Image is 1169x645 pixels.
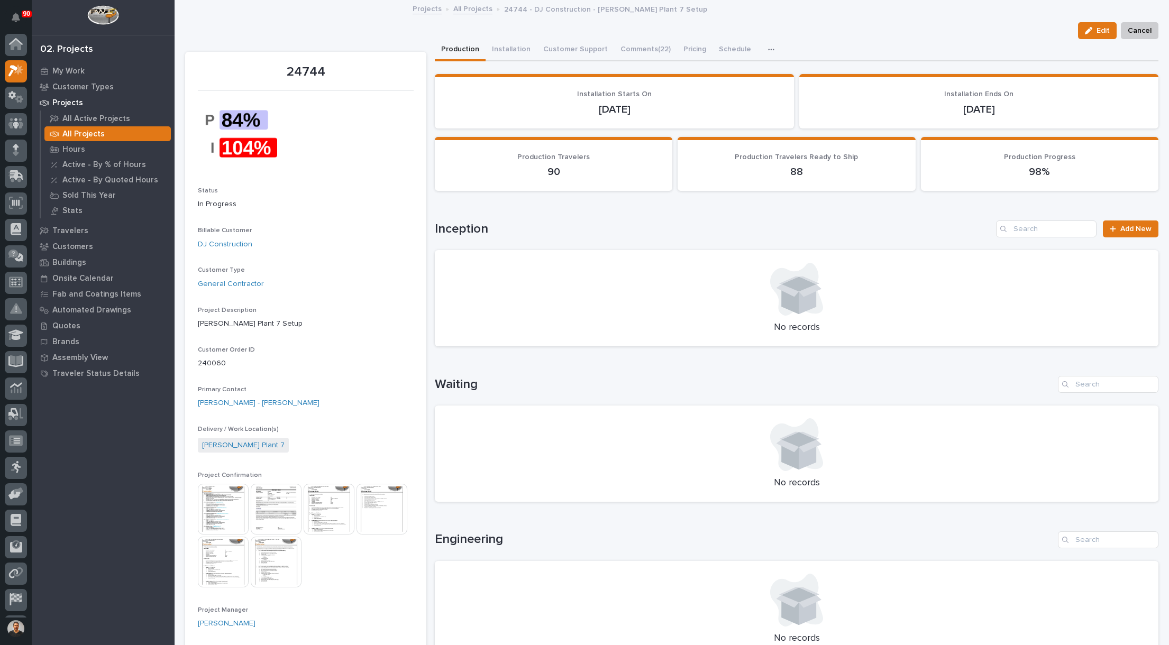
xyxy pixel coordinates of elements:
[1058,531,1158,548] input: Search
[52,353,108,363] p: Assembly View
[41,126,175,141] a: All Projects
[447,103,781,116] p: [DATE]
[198,307,257,314] span: Project Description
[32,286,175,302] a: Fab and Coatings Items
[32,349,175,365] a: Assembly View
[32,63,175,79] a: My Work
[62,145,85,154] p: Hours
[435,39,486,61] button: Production
[447,633,1146,644] p: No records
[52,226,88,236] p: Travelers
[1078,22,1117,39] button: Edit
[198,188,218,194] span: Status
[812,103,1146,116] p: [DATE]
[413,2,442,14] a: Projects
[62,160,146,170] p: Active - By % of Hours
[198,472,262,478] span: Project Confirmation
[198,347,255,353] span: Customer Order ID
[32,365,175,381] a: Traveler Status Details
[1004,153,1075,161] span: Production Progress
[517,153,590,161] span: Production Travelers
[713,39,757,61] button: Schedule
[52,321,80,331] p: Quotes
[62,206,83,216] p: Stats
[32,302,175,318] a: Automated Drawings
[32,334,175,349] a: Brands
[62,176,158,185] p: Active - By Quoted Hours
[198,426,279,432] span: Delivery / Work Location(s)
[52,306,131,315] p: Automated Drawings
[41,203,175,218] a: Stats
[198,279,264,290] a: General Contractor
[32,318,175,334] a: Quotes
[1121,22,1158,39] button: Cancel
[198,267,245,273] span: Customer Type
[198,318,414,329] p: [PERSON_NAME] Plant 7 Setup
[504,3,707,14] p: 24744 - DJ Construction - [PERSON_NAME] Plant 7 Setup
[52,258,86,268] p: Buildings
[735,153,858,161] span: Production Travelers Ready to Ship
[435,222,992,237] h1: Inception
[677,39,713,61] button: Pricing
[41,111,175,126] a: All Active Projects
[5,6,27,29] button: Notifications
[32,270,175,286] a: Onsite Calendar
[41,188,175,202] a: Sold This Year
[486,39,537,61] button: Installation
[202,440,285,451] a: [PERSON_NAME] Plant 7
[198,239,252,250] a: DJ Construction
[614,39,677,61] button: Comments (22)
[62,114,130,124] p: All Active Projects
[1058,376,1158,393] input: Search
[32,254,175,270] a: Buildings
[996,220,1097,237] input: Search
[41,157,175,172] a: Active - By % of Hours
[52,98,83,108] p: Projects
[537,39,614,61] button: Customer Support
[1097,26,1110,35] span: Edit
[52,274,114,283] p: Onsite Calendar
[52,337,79,347] p: Brands
[52,82,114,92] p: Customer Types
[690,165,902,178] p: 88
[447,165,660,178] p: 90
[32,238,175,254] a: Customers
[41,172,175,187] a: Active - By Quoted Hours
[198,618,255,629] a: [PERSON_NAME]
[1128,24,1152,37] span: Cancel
[1103,220,1158,237] a: Add New
[32,95,175,110] a: Projects
[934,165,1146,178] p: 98%
[52,290,141,299] p: Fab and Coatings Items
[198,386,246,393] span: Primary Contact
[435,377,1054,392] h1: Waiting
[577,90,652,98] span: Installation Starts On
[1120,225,1152,233] span: Add New
[40,44,93,56] div: 02. Projects
[62,130,105,139] p: All Projects
[447,477,1146,489] p: No records
[198,97,277,170] img: 1nAcgob6o7iWmQXxdHEOAtMXTw-TqXup_CD4oTA2xyM
[13,13,27,30] div: Notifications90
[32,79,175,95] a: Customer Types
[52,67,85,76] p: My Work
[41,142,175,156] a: Hours
[52,242,93,252] p: Customers
[62,191,116,200] p: Sold This Year
[5,618,27,640] button: users-avatar
[198,64,414,80] p: 24744
[23,10,30,17] p: 90
[198,607,248,613] span: Project Manager
[447,322,1146,334] p: No records
[32,223,175,238] a: Travelers
[87,5,118,25] img: Workspace Logo
[944,90,1013,98] span: Installation Ends On
[52,369,140,379] p: Traveler Status Details
[453,2,492,14] a: All Projects
[198,227,252,234] span: Billable Customer
[198,358,414,369] p: 240060
[198,398,319,409] a: [PERSON_NAME] - [PERSON_NAME]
